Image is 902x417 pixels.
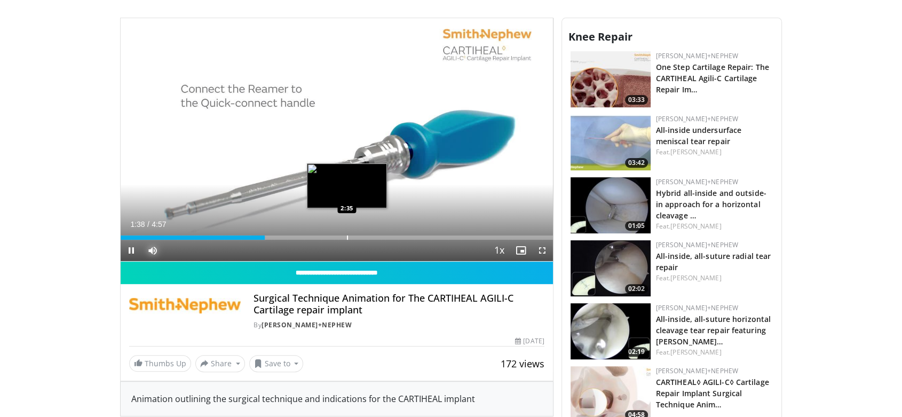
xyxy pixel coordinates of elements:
a: 03:33 [571,51,651,107]
div: Feat. [656,273,773,283]
h4: Surgical Technique Animation for The CARTIHEAL AGILI-C Cartilage repair implant [254,293,544,316]
a: Hybrid all-inside and outside-in approach for a horizontal cleavage … [656,188,766,221]
img: 0d5ae7a0-0009-4902-af95-81e215730076.150x105_q85_crop-smart_upscale.jpg [571,240,651,296]
a: 01:05 [571,177,651,233]
a: [PERSON_NAME]+Nephew [656,51,738,60]
a: [PERSON_NAME] [670,222,721,231]
span: 172 views [501,357,544,370]
span: 03:42 [625,158,648,168]
a: [PERSON_NAME]+Nephew [656,114,738,123]
video-js: Video Player [121,18,553,262]
div: Progress Bar [121,235,553,240]
a: 02:02 [571,240,651,296]
span: 02:02 [625,284,648,294]
span: 02:19 [625,347,648,357]
a: CARTIHEAL◊ AGILI-C◊ Cartilage Repair Implant Surgical Technique Anim… [656,377,769,410]
a: All-inside, all-suture radial tear repair [656,251,771,272]
a: Thumbs Up [129,355,191,372]
img: 173c071b-399e-4fbc-8156-5fdd8d6e2d0e.150x105_q85_crop-smart_upscale.jpg [571,303,651,359]
a: [PERSON_NAME] [670,348,721,357]
a: [PERSON_NAME]+Nephew [656,177,738,186]
button: Mute [142,240,163,261]
img: 02c34c8e-0ce7-40b9-85e3-cdd59c0970f9.150x105_q85_crop-smart_upscale.jpg [571,114,651,170]
span: / [147,220,149,229]
div: Feat. [656,222,773,231]
a: [PERSON_NAME]+Nephew [656,366,738,375]
a: 03:42 [571,114,651,170]
a: [PERSON_NAME] [670,273,721,282]
span: 1:38 [130,220,145,229]
a: [PERSON_NAME] [670,147,721,156]
img: 364c13b8-bf65-400b-a941-5a4a9c158216.150x105_q85_crop-smart_upscale.jpg [571,177,651,233]
a: [PERSON_NAME]+Nephew [262,320,352,329]
div: Feat. [656,147,773,157]
a: [PERSON_NAME]+Nephew [656,240,738,249]
div: [DATE] [515,336,544,346]
span: Knee Repair [568,29,632,44]
button: Enable picture-in-picture mode [510,240,532,261]
img: 781f413f-8da4-4df1-9ef9-bed9c2d6503b.150x105_q85_crop-smart_upscale.jpg [571,51,651,107]
a: One Step Cartilage Repair: The CARTIHEAL Agili-C Cartilage Repair Im… [656,62,769,95]
button: Playback Rate [489,240,510,261]
div: Feat. [656,348,773,357]
img: image.jpeg [307,163,387,208]
div: Animation outlining the surgical technique and indications for the CARTIHEAL implant [121,382,553,416]
a: [PERSON_NAME]+Nephew [656,303,738,312]
a: All-inside undersurface meniscal tear repair [656,125,741,146]
button: Pause [121,240,142,261]
button: Save to [249,355,304,372]
img: Smith+Nephew [129,293,241,318]
span: 01:05 [625,221,648,231]
button: Fullscreen [532,240,553,261]
button: Share [195,355,245,372]
div: By [254,320,544,330]
span: 03:33 [625,95,648,105]
span: 4:57 [152,220,166,229]
a: 02:19 [571,303,651,359]
a: All-inside, all-suture horizontal cleavage tear repair featuring [PERSON_NAME]… [656,314,771,347]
